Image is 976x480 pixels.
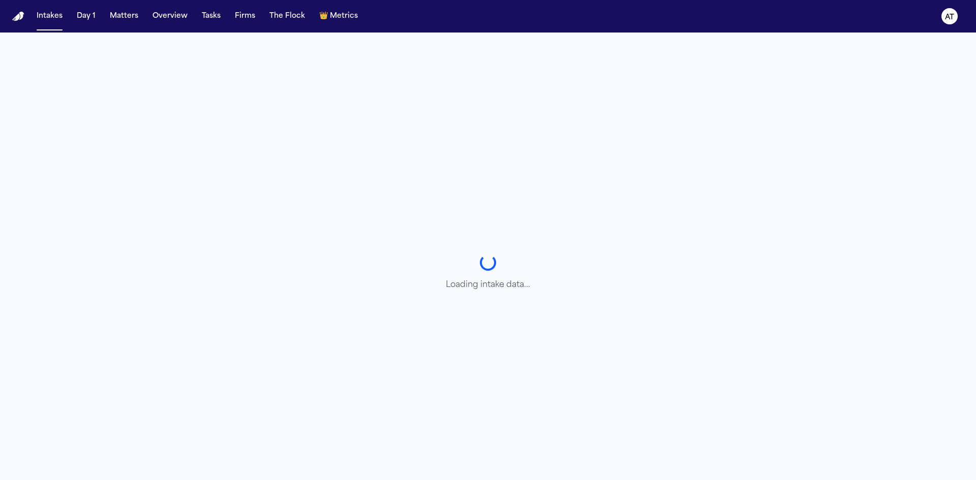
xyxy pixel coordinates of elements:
button: The Flock [265,7,309,25]
button: Tasks [198,7,225,25]
p: Loading intake data... [446,279,530,291]
button: Day 1 [73,7,100,25]
img: Finch Logo [12,12,24,21]
a: Home [12,12,24,21]
button: Intakes [33,7,67,25]
button: Matters [106,7,142,25]
button: Overview [148,7,192,25]
button: Firms [231,7,259,25]
button: crownMetrics [315,7,362,25]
